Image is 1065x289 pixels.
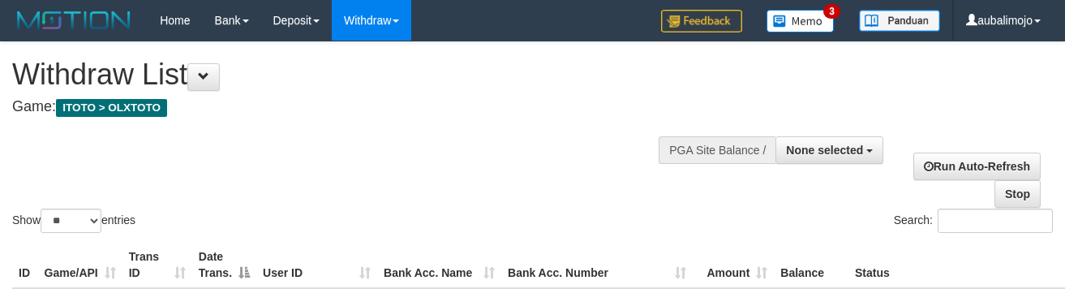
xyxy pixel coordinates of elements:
div: PGA Site Balance / [659,136,775,164]
img: panduan.png [859,10,940,32]
th: User ID: activate to sort column ascending [256,242,377,288]
span: 3 [823,4,840,19]
input: Search: [938,209,1053,233]
a: Stop [994,180,1041,208]
img: Feedback.jpg [661,10,742,32]
label: Show entries [12,209,135,233]
th: ID [12,242,38,288]
img: MOTION_logo.png [12,8,135,32]
th: Amount: activate to sort column ascending [693,242,774,288]
span: ITOTO > OLXTOTO [56,99,167,117]
th: Bank Acc. Name: activate to sort column ascending [377,242,501,288]
a: Run Auto-Refresh [913,153,1041,180]
h1: Withdraw List [12,58,694,91]
th: Game/API: activate to sort column ascending [38,242,122,288]
th: Bank Acc. Number: activate to sort column ascending [501,242,693,288]
button: None selected [775,136,883,164]
select: Showentries [41,209,101,233]
img: Button%20Memo.svg [767,10,835,32]
h4: Game: [12,99,694,115]
th: Balance [774,242,848,288]
th: Trans ID: activate to sort column ascending [122,242,192,288]
th: Date Trans.: activate to sort column descending [192,242,256,288]
label: Search: [894,209,1053,233]
span: None selected [786,144,863,157]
